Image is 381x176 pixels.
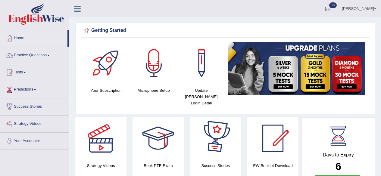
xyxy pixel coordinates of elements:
a: Success Stories [0,98,69,113]
h4: Book PTE Exam [133,162,184,169]
h4: EW Booklet Download [247,162,298,169]
a: Your Account [0,133,69,148]
a: Home [0,30,67,45]
h4: Update [PERSON_NAME] Login Detail [180,87,222,106]
img: small5.jpg [228,42,365,95]
b: 6 [335,160,341,172]
h4: Your Subscription [85,87,127,94]
h4: Strategy Videos [75,162,126,169]
a: Practice Questions [0,47,69,62]
h4: Days to Expiry [308,152,368,158]
div: Getting Started [82,26,368,35]
a: Tests [0,64,69,79]
h4: Success Stories [190,162,241,169]
h4: Microphone Setup [133,87,174,94]
span: 19 [329,2,337,8]
a: Strategy Videos [0,116,69,131]
a: Predictions [0,81,69,96]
